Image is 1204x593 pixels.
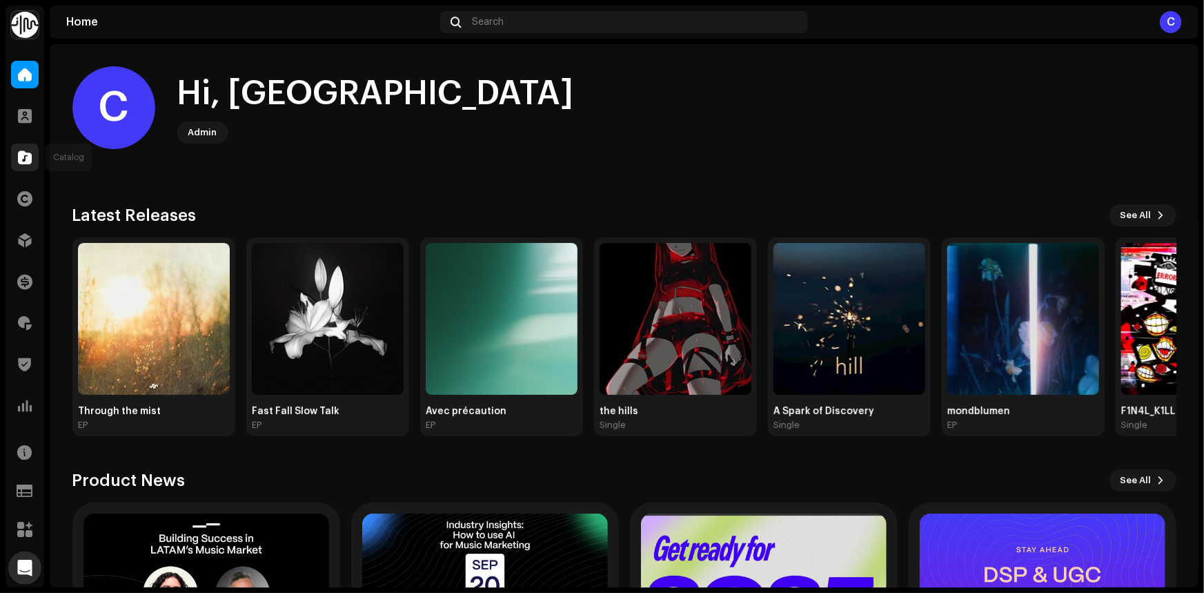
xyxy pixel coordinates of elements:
img: 0f74c21f-6d1c-4dbc-9196-dbddad53419e [11,11,39,39]
div: Open Intercom Messenger [8,552,41,585]
div: EP [78,420,88,431]
div: Admin [188,124,217,141]
div: Single [1121,420,1147,431]
div: Single [600,420,626,431]
div: Home [66,17,435,28]
div: Single [773,420,800,431]
div: Hi, [GEOGRAPHIC_DATA] [177,72,574,116]
button: See All [1109,469,1176,492]
h3: Product News [72,469,186,492]
div: Fast Fall Slow Talk [252,406,404,417]
span: See All [1121,467,1152,494]
button: See All [1109,204,1176,226]
div: mondblumen [947,406,1099,417]
div: Avec précaution [426,406,578,417]
div: C [1160,11,1182,33]
div: EP [426,420,435,431]
span: Search [473,17,504,28]
img: d7fa6f3a-eb39-499e-aeab-4609cfce409e [78,243,230,395]
div: Through the mist [78,406,230,417]
img: 2051cd13-b091-47d7-82b0-977df55d9b5c [947,243,1099,395]
div: EP [252,420,261,431]
div: EP [947,420,957,431]
img: ff660a4c-37be-4381-8f56-5e3a7ae99af6 [773,243,925,395]
img: 43c9ffb9-763c-447b-b641-d8cb8079913b [600,243,751,395]
div: A Spark of Discovery [773,406,925,417]
h3: Latest Releases [72,204,197,226]
div: the hills [600,406,751,417]
div: C [72,66,155,149]
span: See All [1121,202,1152,229]
img: 49926731-d4f2-4268-a719-0ae6b475b79f [252,243,404,395]
img: 919232a7-414b-4975-be05-e4c637a941a7 [426,243,578,395]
